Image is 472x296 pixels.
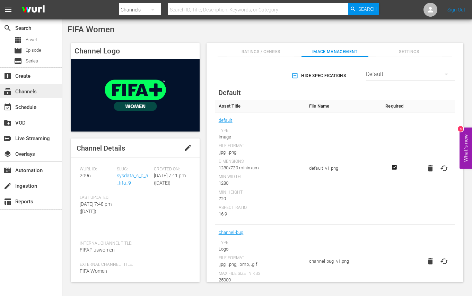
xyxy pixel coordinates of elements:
div: 1280 [219,180,302,187]
span: FIFAPluswomen [80,247,115,253]
button: Hide Specifications [290,66,349,85]
svg: Required [390,164,399,170]
div: Logo [219,246,302,253]
span: Series [14,57,22,65]
div: Aspect Ratio [219,205,302,211]
div: Image [219,134,302,141]
span: Asset [14,36,22,44]
div: File Format [219,143,302,149]
span: Asset [26,36,37,43]
span: Automation [3,166,12,175]
th: Asset Title [215,100,306,112]
span: Channel Details [77,144,125,152]
span: Ratings / Genres [227,48,294,56]
div: .jpg, .png [219,149,302,156]
div: File Format [219,255,302,261]
th: Required [382,100,407,112]
div: .jpg, .png, .bmp, .gif [219,261,302,268]
span: Channels [3,87,12,96]
span: Search [358,3,377,15]
a: sysdata_s_p_a_fifa_9 [117,173,148,186]
th: File Name [306,100,382,112]
span: Wurl ID: [80,167,113,172]
span: Live Streaming [3,134,12,143]
span: [DATE] 7:48 pm ([DATE]) [80,201,112,214]
div: 1280x720 minimum [219,164,302,171]
span: Internal Channel Title: [80,241,187,246]
span: Reports [3,197,12,206]
div: Default [366,65,455,84]
span: Default [218,88,241,97]
span: menu [4,6,12,14]
span: Overlays [3,150,12,158]
div: Min Height [219,190,302,195]
span: Search [3,24,12,32]
span: Ingestion [3,182,12,190]
div: 720 [219,195,302,202]
span: VOD [3,119,12,127]
div: Min Width [219,174,302,180]
a: Sign Out [447,7,465,12]
span: FIFA Women [68,25,114,34]
a: default [219,116,233,125]
span: Schedule [3,103,12,111]
span: Series [26,58,38,65]
a: channel-bug [219,228,244,237]
div: 25000 [219,277,302,284]
h4: Channel Logo [71,43,200,59]
button: Search [348,3,379,15]
span: Hide Specifications [293,72,346,79]
div: Type [219,128,302,134]
div: Dimensions [219,159,302,164]
div: 16:9 [219,211,302,218]
span: Slug: [117,167,150,172]
span: External Channel Title: [80,262,187,268]
div: 4 [458,126,463,132]
span: Settings [376,48,442,56]
button: edit [180,139,196,156]
td: default_v1.png [306,112,382,225]
span: [DATE] 7:41 pm ([DATE]) [154,173,186,186]
span: Episode [14,46,22,55]
div: Max File Size In Kbs [219,271,302,277]
div: Type [219,240,302,246]
span: Create [3,72,12,80]
span: Image Management [301,48,368,56]
span: FIFA Women [80,268,107,274]
span: Created On: [154,167,187,172]
span: 2096 [80,173,91,178]
span: Episode [26,47,41,54]
img: ans4CAIJ8jUAAAAAAAAAAAAAAAAAAAAAAAAgQb4GAAAAAAAAAAAAAAAAAAAAAAAAJMjXAAAAAAAAAAAAAAAAAAAAAAAAgAT5G... [17,2,50,18]
img: FIFA Women [71,59,200,131]
span: edit [184,144,192,152]
span: Last Updated: [80,195,113,201]
button: Open Feedback Widget [460,127,472,169]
